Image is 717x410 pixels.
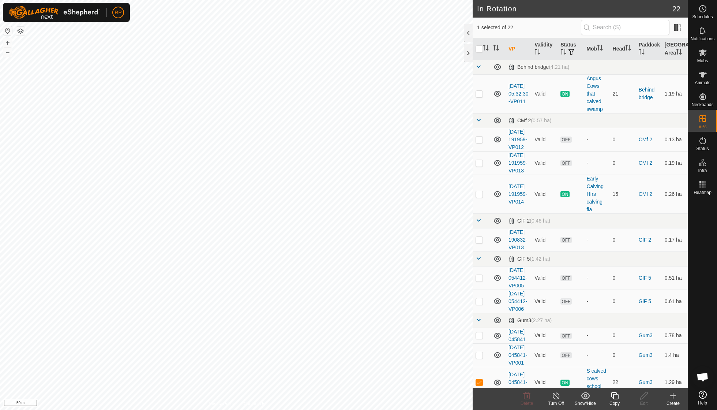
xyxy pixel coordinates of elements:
td: 0.26 ha [662,175,688,213]
td: 0 [610,343,636,367]
td: 0.17 ha [662,228,688,251]
span: (1.42 ha) [530,256,550,262]
span: Infra [698,168,707,173]
a: Gum3 [639,352,653,358]
span: 1 selected of 22 [477,24,581,31]
div: Show/Hide [571,400,600,407]
td: 22 [610,367,636,398]
span: OFF [560,237,571,243]
div: Gum3 [508,317,552,324]
span: ON [560,191,569,197]
div: S calved cows school flat [586,367,607,398]
a: GlF 2 [639,237,651,243]
td: Valid [532,228,558,251]
a: Gum3 [639,332,653,338]
div: Copy [600,400,629,407]
td: Valid [532,175,558,213]
div: GlF 2 [508,218,550,224]
div: - [586,351,607,359]
td: 15 [610,175,636,213]
td: Valid [532,367,558,398]
a: GlF 5 [639,275,651,281]
div: CMf 2 [508,118,551,124]
img: Gallagher Logo [9,6,100,19]
td: 0.19 ha [662,151,688,175]
p-sorticon: Activate to sort [534,50,540,56]
td: 0 [610,266,636,290]
a: [DATE] 05:32:30-VP011 [508,83,529,104]
span: (2.27 ha) [531,317,552,323]
span: OFF [560,333,571,339]
a: CMf 2 [639,160,652,166]
span: Status [696,146,709,151]
div: - [586,159,607,167]
th: VP [506,38,532,60]
a: GlF 5 [639,298,651,304]
div: Angus Cows that calved swamp [586,75,607,113]
td: 0.78 ha [662,328,688,343]
div: Edit [629,400,658,407]
a: [DATE] 054412-VP006 [508,291,527,312]
span: Delete [521,401,533,406]
a: [DATE] 191959-VP014 [508,183,527,205]
td: 0 [610,290,636,313]
input: Search (S) [581,20,669,35]
span: Neckbands [691,102,713,107]
p-sorticon: Activate to sort [625,46,631,52]
span: Schedules [692,15,713,19]
span: Help [698,401,707,405]
td: Valid [532,128,558,151]
a: CMf 2 [639,137,652,142]
p-sorticon: Activate to sort [597,46,603,52]
p-sorticon: Activate to sort [493,46,499,52]
span: Animals [695,81,710,85]
span: ON [560,380,569,386]
p-sorticon: Activate to sort [676,50,682,56]
a: Behind bridge [639,87,655,100]
td: 21 [610,74,636,113]
div: Open chat [692,366,714,388]
th: Status [558,38,583,60]
button: Reset Map [3,26,12,35]
p-sorticon: Activate to sort [639,50,645,56]
span: OFF [560,275,571,281]
td: 1.4 ha [662,343,688,367]
a: CMf 2 [639,191,652,197]
span: (0.46 ha) [530,218,550,224]
td: Valid [532,151,558,175]
th: Mob [583,38,609,60]
span: OFF [560,352,571,358]
td: Valid [532,343,558,367]
td: 1.19 ha [662,74,688,113]
a: Help [688,388,717,408]
a: [DATE] 054412-VP005 [508,267,527,288]
td: 1.29 ha [662,367,688,398]
span: Notifications [691,37,714,41]
td: Valid [532,328,558,343]
span: OFF [560,160,571,166]
button: Map Layers [16,27,25,36]
td: 0 [610,228,636,251]
a: [DATE] 190832-VP013 [508,229,527,250]
a: [DATE] 045841-VP001 [508,344,527,366]
a: [DATE] 191959-VP012 [508,129,527,150]
div: Turn Off [541,400,571,407]
td: 0 [610,328,636,343]
td: Valid [532,266,558,290]
div: Behind bridge [508,64,569,70]
span: OFF [560,298,571,305]
div: Create [658,400,688,407]
span: (0.57 ha) [531,118,551,123]
div: - [586,236,607,244]
th: Head [610,38,636,60]
a: [DATE] 045841-VP002 [508,372,527,393]
span: Mobs [697,59,708,63]
div: GlF 5 [508,256,550,262]
p-sorticon: Activate to sort [560,50,566,56]
span: (4.21 ha) [549,64,569,70]
span: ON [560,91,569,97]
td: Valid [532,74,558,113]
a: Contact Us [244,400,265,407]
span: RP [115,9,121,16]
td: 0 [610,128,636,151]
